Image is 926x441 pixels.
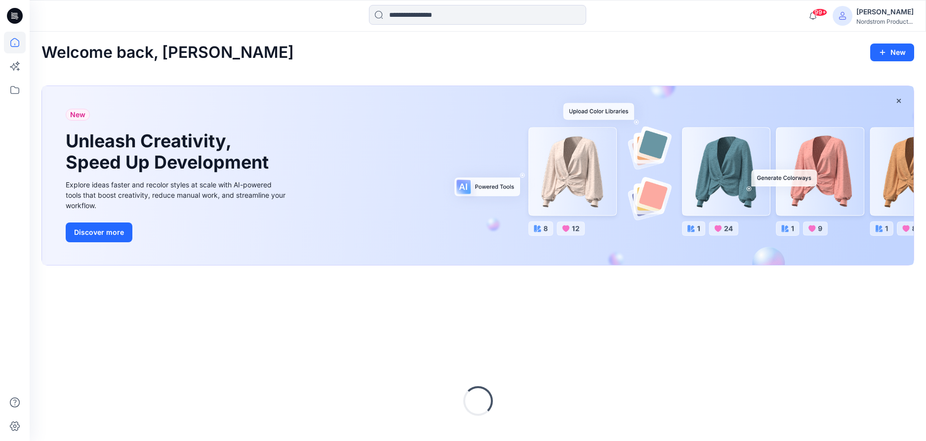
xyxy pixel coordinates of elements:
[66,179,288,211] div: Explore ideas faster and recolor styles at scale with AI-powered tools that boost creativity, red...
[839,12,846,20] svg: avatar
[41,44,294,62] h2: Welcome back, [PERSON_NAME]
[870,44,914,61] button: New
[856,6,914,18] div: [PERSON_NAME]
[66,222,132,242] button: Discover more
[856,18,914,25] div: Nordstrom Product...
[66,222,288,242] a: Discover more
[812,8,827,16] span: 99+
[66,131,273,173] h1: Unleash Creativity, Speed Up Development
[70,109,85,121] span: New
